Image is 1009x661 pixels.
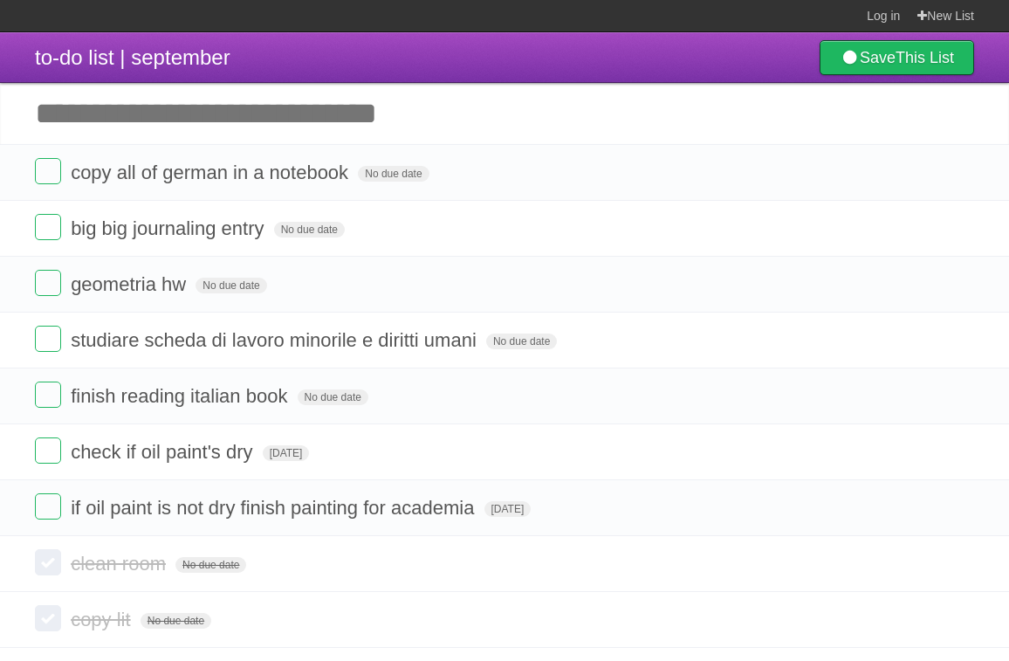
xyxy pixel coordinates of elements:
span: No due date [358,166,429,182]
label: Done [35,270,61,296]
span: No due date [274,222,345,238]
label: Done [35,382,61,408]
span: copy all of german in a notebook [71,162,353,183]
span: if oil paint is not dry finish painting for academia [71,497,478,519]
span: No due date [175,557,246,573]
label: Done [35,214,61,240]
b: This List [896,49,954,66]
span: geometria hw [71,273,190,295]
label: Done [35,158,61,184]
span: [DATE] [263,445,310,461]
label: Done [35,326,61,352]
span: copy lit [71,609,134,630]
label: Done [35,605,61,631]
span: studiare scheda di lavoro minorile e diritti umani [71,329,481,351]
span: No due date [486,334,557,349]
span: clean room [71,553,170,575]
span: finish reading italian book [71,385,292,407]
span: No due date [141,613,211,629]
span: big big journaling entry [71,217,268,239]
span: to-do list | september [35,45,230,69]
label: Done [35,493,61,520]
label: Done [35,437,61,464]
span: check if oil paint's dry [71,441,257,463]
a: SaveThis List [820,40,974,75]
span: [DATE] [484,501,532,517]
label: Done [35,549,61,575]
span: No due date [298,389,368,405]
span: No due date [196,278,266,293]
